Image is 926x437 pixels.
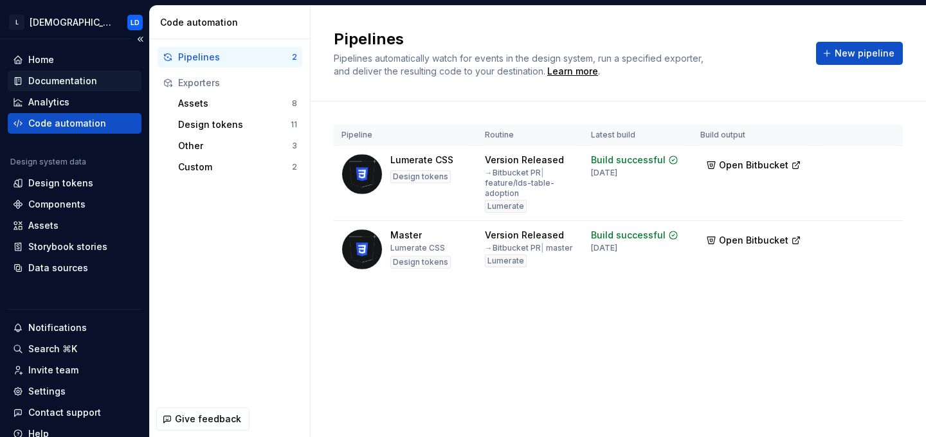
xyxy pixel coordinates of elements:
[591,168,617,178] div: [DATE]
[10,157,86,167] div: Design system data
[173,157,302,177] button: Custom2
[8,173,141,193] a: Design tokens
[545,67,600,76] span: .
[28,364,78,377] div: Invite team
[28,262,88,274] div: Data sources
[485,168,576,199] div: → Bitbucket PR feature/lds-table-adoption
[541,243,544,253] span: |
[8,317,141,338] button: Notifications
[8,49,141,70] a: Home
[700,229,807,252] button: Open Bitbucket
[3,8,147,36] button: L[DEMOGRAPHIC_DATA]LD
[292,52,297,62] div: 2
[28,198,86,211] div: Components
[541,168,544,177] span: |
[292,162,297,172] div: 2
[178,139,292,152] div: Other
[591,243,617,253] div: [DATE]
[485,229,564,242] div: Version Released
[485,243,573,253] div: → Bitbucket PR master
[28,117,106,130] div: Code automation
[547,65,598,78] a: Learn more
[28,219,59,232] div: Assets
[816,42,903,65] button: New pipeline
[334,125,477,146] th: Pipeline
[390,154,453,166] div: Lumerate CSS
[583,125,693,146] th: Latest build
[485,254,527,267] div: Lumerate
[8,236,141,257] a: Storybook stories
[8,113,141,134] a: Code automation
[178,97,292,110] div: Assets
[8,339,141,359] button: Search ⌘K
[9,15,24,30] div: L
[700,161,807,172] a: Open Bitbucket
[719,159,788,172] span: Open Bitbucket
[158,47,302,67] button: Pipelines2
[8,194,141,215] a: Components
[477,125,584,146] th: Routine
[700,236,807,247] a: Open Bitbucket
[8,258,141,278] a: Data sources
[28,406,101,419] div: Contact support
[719,234,788,247] span: Open Bitbucket
[292,141,297,151] div: 3
[175,413,241,425] span: Give feedback
[178,76,297,89] div: Exporters
[28,385,66,398] div: Settings
[8,381,141,402] a: Settings
[835,47,894,60] span: New pipeline
[390,229,422,242] div: Master
[28,96,69,109] div: Analytics
[28,75,97,87] div: Documentation
[131,17,140,28] div: LD
[291,120,297,130] div: 11
[591,154,666,166] div: Build successful
[28,240,107,253] div: Storybook stories
[485,154,564,166] div: Version Released
[693,125,815,146] th: Build output
[8,92,141,112] a: Analytics
[700,154,807,177] button: Open Bitbucket
[178,51,292,64] div: Pipelines
[131,30,149,48] button: Collapse sidebar
[28,53,54,66] div: Home
[485,200,527,213] div: Lumerate
[8,71,141,91] a: Documentation
[334,53,706,76] span: Pipelines automatically watch for events in the design system, run a specified exporter, and deli...
[334,29,801,49] h2: Pipelines
[8,402,141,423] button: Contact support
[292,98,297,109] div: 8
[390,256,451,269] div: Design tokens
[8,360,141,380] a: Invite team
[173,114,302,135] button: Design tokens11
[8,215,141,236] a: Assets
[591,229,666,242] div: Build successful
[178,118,291,131] div: Design tokens
[390,243,445,253] div: Lumerate CSS
[173,136,302,156] button: Other3
[156,407,250,431] button: Give feedback
[28,177,93,190] div: Design tokens
[28,343,77,355] div: Search ⌘K
[173,93,302,114] button: Assets8
[160,16,305,29] div: Code automation
[28,321,87,334] div: Notifications
[390,170,451,183] div: Design tokens
[178,161,292,174] div: Custom
[30,16,112,29] div: [DEMOGRAPHIC_DATA]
